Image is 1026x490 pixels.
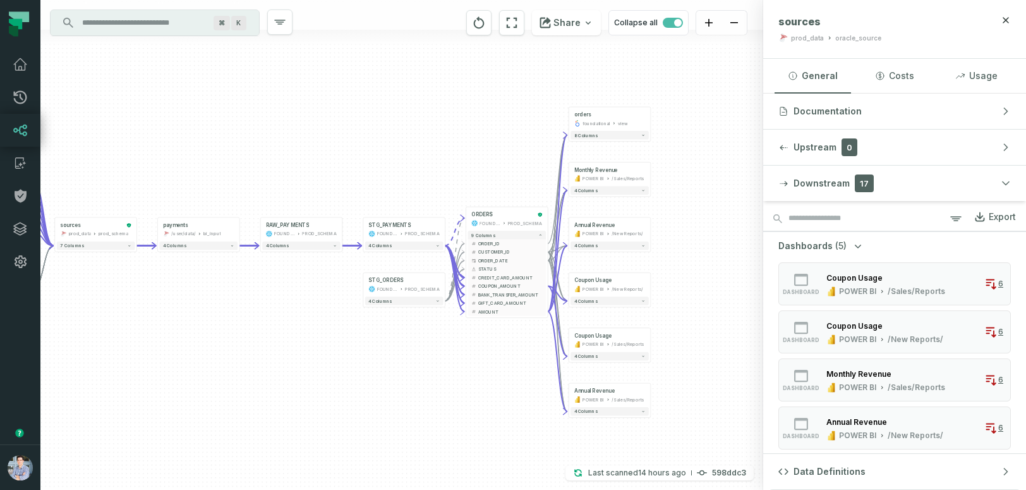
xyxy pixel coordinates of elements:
span: Press ⌘ + K to focus the search bar [231,16,246,30]
button: Data Definitions [763,454,1026,489]
span: decimal [471,309,476,314]
span: GIFT_CARD_AMOUNT [478,300,543,306]
div: sources [60,222,81,229]
div: foundational [582,120,610,127]
div: Coupon Usage [574,277,612,284]
span: (5) [835,240,847,252]
span: 4 columns [574,188,598,193]
span: timestamp [471,258,476,263]
button: CUSTOMER_ID [468,248,546,256]
div: Coupon Usage [574,333,612,340]
div: POWER BI [582,286,604,293]
span: 4 columns [574,409,598,414]
div: POWER BI [582,341,604,348]
span: decimal [471,275,476,280]
div: /New Reports/ [612,286,643,293]
span: decimal [471,250,476,255]
div: FOUNDATIONAL_DB [274,230,295,237]
div: STG_ORDERS [368,277,403,284]
span: 6 [998,375,1003,385]
span: 6 [998,327,1003,337]
span: Downstream [794,177,850,190]
span: dashboard [783,385,819,391]
span: decimal [471,292,476,297]
button: ORDER_ID [468,240,546,248]
span: dashboard [783,289,819,295]
span: 4 columns [574,243,598,248]
span: Press ⌘ + K to focus the search bar [214,16,230,30]
div: FOUNDATIONAL_DB [377,230,398,237]
span: 4 columns [266,243,289,248]
div: STG_PAYMENTS [368,222,411,229]
span: decimal [471,283,476,288]
div: orders [574,111,592,118]
span: 0 [842,138,857,156]
span: Dashboards [778,240,833,252]
span: dashboard [783,433,819,439]
span: 4 columns [574,353,598,358]
button: Upstream0 [763,130,1026,165]
button: Usage [938,59,1015,93]
button: Dashboards(5) [778,240,864,252]
span: AMOUNT [478,309,543,315]
button: dashboardPOWER BI/New Reports/6 [778,407,1011,450]
span: ORDER_DATE [478,257,543,264]
button: GIFT_CARD_AMOUNT [468,299,546,307]
div: Tooltip anchor [14,427,25,439]
div: POWER BI [839,286,876,297]
span: 6 [998,279,1003,289]
span: 8 columns [574,133,598,138]
span: 17 [855,175,874,192]
span: COUPON_AMOUNT [478,283,543,289]
span: 9 columns [471,233,495,238]
a: Export [963,208,1016,230]
div: Monthly Revenue [826,369,891,379]
span: decimal [471,241,476,246]
div: /New Reports/ [888,334,943,345]
div: POWER BI [839,383,876,393]
div: prod_data [791,34,824,43]
span: ORDERS [471,211,493,218]
div: /New Reports/ [612,230,643,237]
div: Annual Revenue [826,417,887,427]
g: Edge from fc9fcdf8d676ea26e29da2ff4716a327 to e790c1af0568d6064d32ee445db4dd66 [33,246,53,288]
g: Edge from 0dd85c77dd217d0afb16c7d4fb3eff19 to 69c20251ca12178e039aa34433dd2b6c [548,286,567,356]
span: BANK_TRANSFER_AMOUNT [478,291,543,298]
button: Share [532,10,601,35]
span: sources [778,15,821,28]
span: 4 columns [368,298,392,303]
div: PROD_SCHEMA [405,286,440,293]
div: /Sales/Reports [888,286,945,297]
div: /user/data/ [171,230,195,237]
button: zoom in [696,11,721,35]
button: ORDER_DATE [468,256,546,264]
h4: 598ddc3 [712,469,746,477]
g: Edge from 0dd85c77dd217d0afb16c7d4fb3eff19 to 14f7343f0cc28b799cc449778bea9e2d [548,312,567,412]
div: POWER BI [582,175,604,182]
g: Edge from c8867c613c347eb7857e509391c84b7d to 0dd85c77dd217d0afb16c7d4fb3eff19 [445,246,464,295]
img: avatar of Alon Nafta [8,455,33,481]
button: General [775,59,851,93]
button: BANK_TRANSFER_AMOUNT [468,290,546,298]
span: 7 columns [60,243,84,248]
span: ORDER_ID [478,240,543,247]
div: /Sales/Reports [612,175,644,182]
span: 4 columns [163,243,186,248]
button: Documentation [763,94,1026,129]
span: string [471,267,476,272]
button: dashboardPOWER BI/New Reports/6 [778,310,1011,353]
div: RAW_PAYMENTS [266,222,310,229]
span: 4 columns [368,243,392,248]
button: Downstream17 [763,166,1026,201]
span: 6 [998,423,1003,433]
div: POWER BI [839,334,876,345]
div: prod_schema [99,230,128,237]
div: prod_data [69,230,91,237]
div: /Sales/Reports [612,396,644,403]
div: PROD_SCHEMA [508,220,543,227]
div: Annual Revenue [574,388,615,395]
button: CREDIT_CARD_AMOUNT [468,273,546,281]
span: STATUS [478,266,543,273]
p: Last scanned [588,467,686,479]
g: Edge from d06393d810ac2a33c5110efdbe102cf4 to e790c1af0568d6064d32ee445db4dd66 [33,216,53,246]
